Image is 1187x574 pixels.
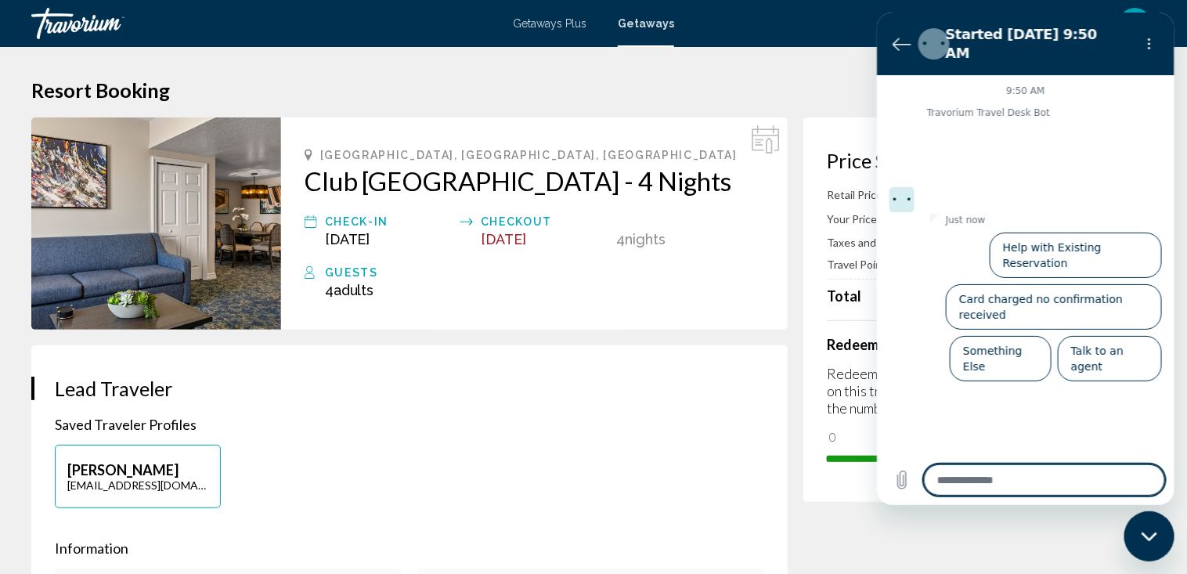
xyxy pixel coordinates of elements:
a: Getaways [618,17,674,30]
span: 0 [827,428,839,446]
button: [PERSON_NAME][EMAIL_ADDRESS][DOMAIN_NAME] [55,445,221,508]
div: Guests [325,263,764,282]
p: Information [55,540,764,557]
span: [DATE] [481,231,526,247]
h4: Redeem Travel Points [827,336,1132,353]
span: Retail Price [827,188,882,201]
a: Getaways Plus [513,17,586,30]
iframe: Messaging window [877,13,1174,505]
span: 4 [325,282,374,298]
p: [EMAIL_ADDRESS][DOMAIN_NAME] [67,478,208,492]
span: Travel Points Applied [827,258,932,271]
h1: Resort Booking [31,78,1156,102]
span: 4 [616,231,625,247]
div: Checkout [481,212,608,231]
p: [PERSON_NAME] [67,461,208,478]
p: Saved Traveler Profiles [55,416,764,433]
h3: Price Summary [827,149,1132,172]
span: [GEOGRAPHIC_DATA], [GEOGRAPHIC_DATA], [GEOGRAPHIC_DATA] [320,149,738,161]
span: Your Price [827,212,877,226]
a: Club [GEOGRAPHIC_DATA] - 4 Nights [305,165,764,197]
h3: Lead Traveler [55,377,764,400]
div: Check-In [325,212,453,231]
button: User Menu [1115,7,1156,40]
p: Redeem up to 270 Travel Points to save even more on this transaction! Use the slider below to adj... [827,365,1132,417]
a: Travorium [31,8,497,39]
span: Taxes and Fees [827,236,902,249]
iframe: Button to launch messaging window, conversation in progress [1124,511,1174,561]
span: Nights [625,231,666,247]
button: Show Taxes and Fees breakdown [827,234,918,250]
span: Adults [334,282,374,298]
span: Total [827,287,861,305]
span: [DATE] [325,231,370,247]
